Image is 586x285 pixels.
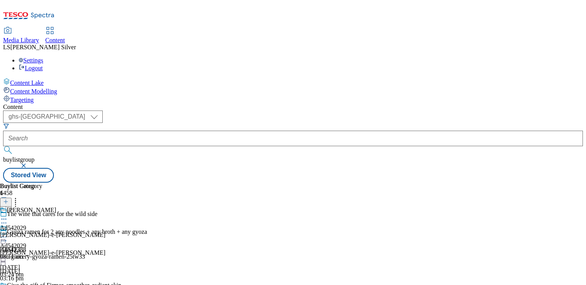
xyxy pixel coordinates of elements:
[3,37,39,43] span: Media Library
[7,207,56,214] div: [PERSON_NAME]
[3,156,34,163] span: buylistgroup
[10,44,76,50] span: [PERSON_NAME] Silver
[10,88,57,95] span: Content Modelling
[3,28,39,44] a: Media Library
[7,228,147,235] div: Gyoza ramen for 2 any noodles + any broth + any gyoza
[3,95,583,104] a: Targeting
[3,104,583,111] div: Content
[3,44,10,50] span: LS
[3,86,583,95] a: Content Modelling
[3,78,583,86] a: Content Lake
[3,168,54,183] button: Stored View
[10,97,34,103] span: Targeting
[3,123,9,129] svg: Search Filters
[3,131,583,146] input: Search
[19,57,43,64] a: Settings
[45,37,65,43] span: Content
[45,28,65,44] a: Content
[10,79,44,86] span: Content Lake
[19,65,43,71] a: Logout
